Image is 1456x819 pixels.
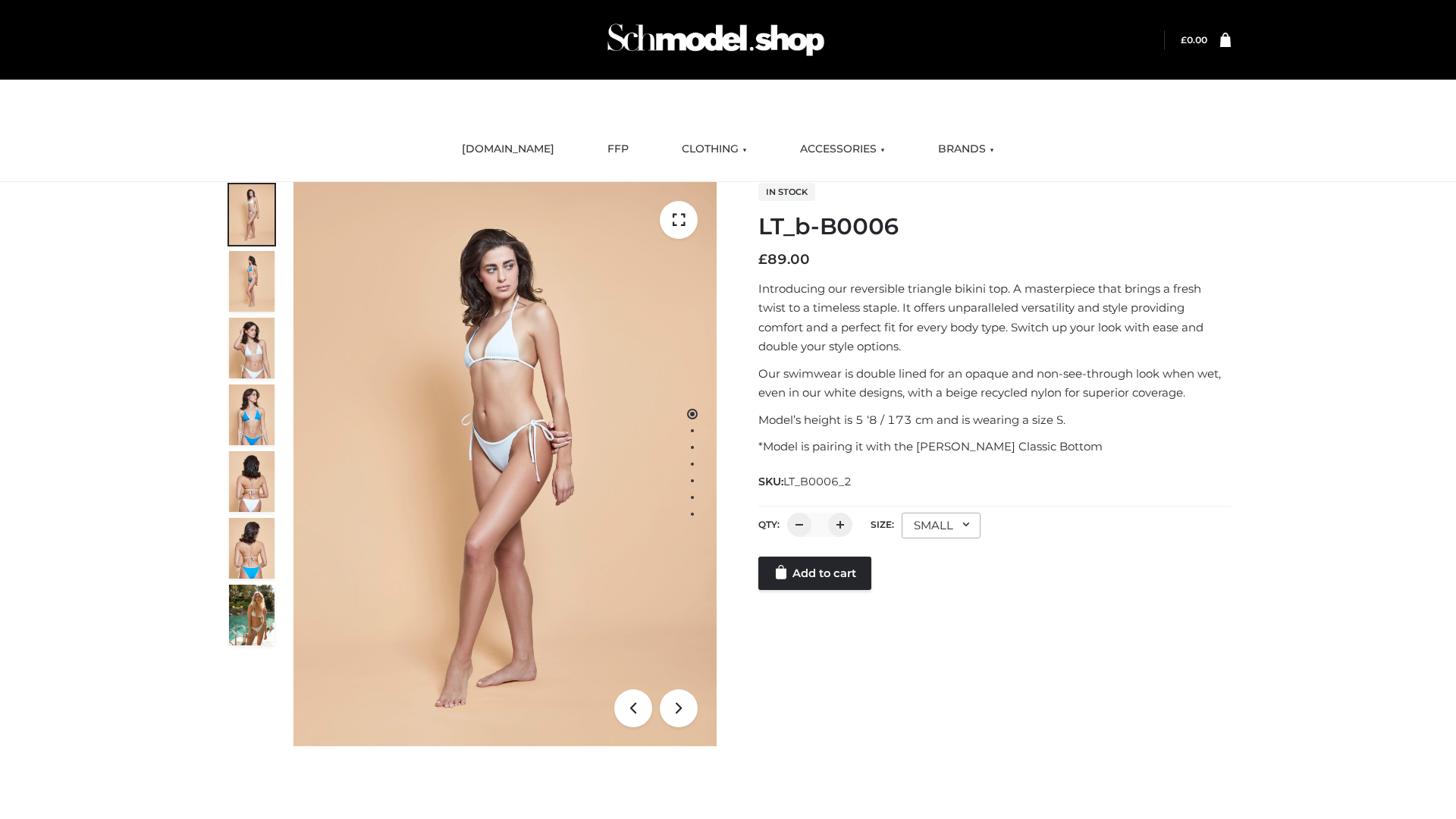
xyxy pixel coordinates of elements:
[758,437,1231,457] p: *Model is pairing it with the [PERSON_NAME] Classic Bottom
[229,585,275,645] img: Arieltop_CloudNine_AzureSky2.jpg
[758,213,1231,240] h1: LT_b-B0006
[758,519,780,530] label: QTY:
[1181,34,1207,45] a: £0.00
[229,518,275,579] img: ArielClassicBikiniTop_CloudNine_AzureSky_OW114ECO_8-scaled.jpg
[229,451,275,512] img: ArielClassicBikiniTop_CloudNine_AzureSky_OW114ECO_7-scaled.jpg
[871,519,894,530] label: Size:
[1181,34,1187,45] span: £
[758,472,853,491] span: SKU:
[229,184,275,245] img: ArielClassicBikiniTop_CloudNine_AzureSky_OW114ECO_1-scaled.jpg
[927,133,1006,166] a: BRANDS
[596,133,640,166] a: FFP
[602,10,830,70] img: Schmodel Admin 964
[293,182,717,746] img: LT_b-B0006
[758,183,815,201] span: In stock
[783,475,852,488] span: LT_B0006_2
[229,318,275,378] img: ArielClassicBikiniTop_CloudNine_AzureSky_OW114ECO_3-scaled.jpg
[670,133,758,166] a: CLOTHING
[758,279,1231,356] p: Introducing our reversible triangle bikini top. A masterpiece that brings a fresh twist to a time...
[1181,34,1207,45] bdi: 0.00
[789,133,896,166] a: ACCESSORIES
[450,133,566,166] a: [DOMAIN_NAME]
[758,364,1231,403] p: Our swimwear is double lined for an opaque and non-see-through look when wet, even in our white d...
[758,251,810,268] bdi: 89.00
[902,513,981,538] div: SMALL
[758,251,767,268] span: £
[229,251,275,312] img: ArielClassicBikiniTop_CloudNine_AzureSky_OW114ECO_2-scaled.jpg
[758,410,1231,430] p: Model’s height is 5 ‘8 / 173 cm and is wearing a size S.
[229,384,275,445] img: ArielClassicBikiniTop_CloudNine_AzureSky_OW114ECO_4-scaled.jpg
[758,557,871,590] a: Add to cart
